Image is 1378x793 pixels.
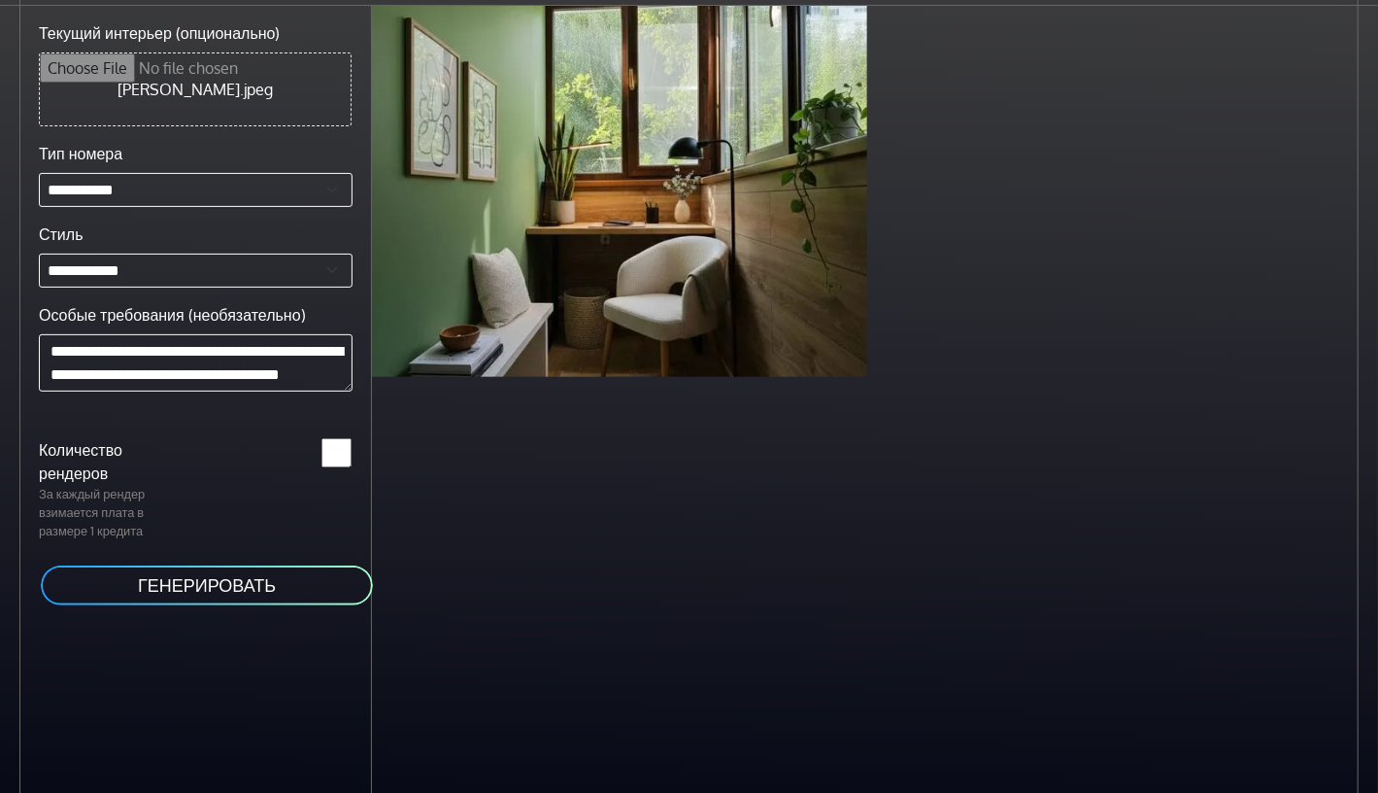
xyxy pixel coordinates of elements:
[39,224,84,244] ya-tr-span: Стиль
[39,440,122,483] ya-tr-span: Количество рендеров
[138,574,276,596] ya-tr-span: ГЕНЕРИРОВАТЬ
[39,486,145,538] ya-tr-span: За каждый рендер взимается плата в размере 1 кредита
[39,23,281,43] ya-tr-span: Текущий интерьер (опционально)
[39,144,122,163] ya-tr-span: Тип номера
[39,305,306,325] ya-tr-span: Особые требования (необязательно)
[39,564,375,607] button: ГЕНЕРИРОВАТЬ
